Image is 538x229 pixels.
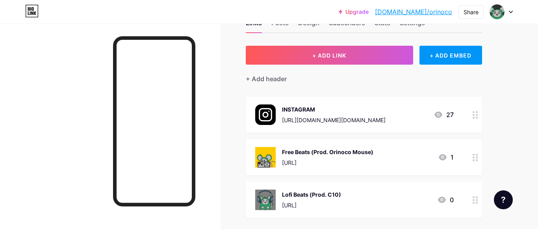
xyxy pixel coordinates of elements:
[255,104,276,125] img: INSTAGRAM
[438,153,454,162] div: 1
[464,8,479,16] div: Share
[271,18,289,32] div: Posts
[419,46,482,65] div: + ADD EMBED
[375,7,452,17] a: [DOMAIN_NAME]/orinoco
[282,201,341,209] div: [URL]
[329,18,365,32] div: Subscribers
[400,18,425,32] div: Settings
[246,74,287,84] div: + Add header
[246,18,262,32] div: Links
[282,148,373,156] div: Free Beats (Prod. Orinoco Mouse)
[246,46,413,65] button: + ADD LINK
[490,4,505,19] img: orinoco
[312,52,346,59] span: + ADD LINK
[282,190,341,199] div: Lofi Beats (Prod. C10)
[255,147,276,168] img: Free Beats (Prod. Orinoco Mouse)
[437,195,454,205] div: 0
[298,18,319,32] div: Design
[255,190,276,210] img: Lofi Beats (Prod. C10)
[282,116,386,124] div: [URL][DOMAIN_NAME][DOMAIN_NAME]
[282,158,373,167] div: [URL]
[282,105,386,114] div: INSTAGRAM
[434,110,454,119] div: 27
[375,18,390,32] div: Stats
[339,9,369,15] a: Upgrade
